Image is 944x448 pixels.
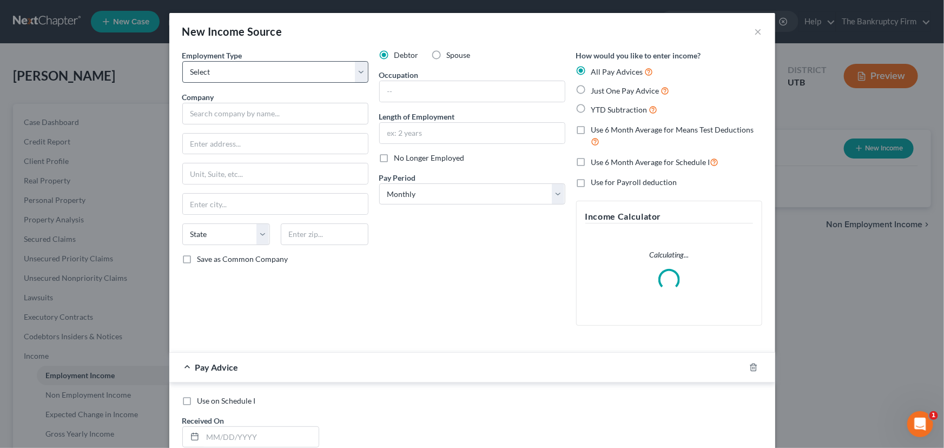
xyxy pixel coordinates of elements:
span: Use on Schedule I [197,396,256,405]
input: MM/DD/YYYY [203,427,319,447]
p: Calculating... [585,249,753,260]
label: How would you like to enter income? [576,50,701,61]
span: Just One Pay Advice [591,86,659,95]
span: Debtor [394,50,419,60]
label: Occupation [379,69,419,81]
input: Unit, Suite, etc... [183,163,368,184]
iframe: Intercom live chat [907,411,933,437]
span: Save as Common Company [197,254,288,263]
span: Pay Period [379,173,416,182]
span: Received On [182,416,225,425]
input: Search company by name... [182,103,368,124]
span: No Longer Employed [394,153,465,162]
div: New Income Source [182,24,282,39]
label: Length of Employment [379,111,455,122]
span: Pay Advice [195,362,239,372]
input: Enter address... [183,134,368,154]
h5: Income Calculator [585,210,753,223]
span: Company [182,93,214,102]
span: Use for Payroll deduction [591,177,677,187]
span: Use 6 Month Average for Means Test Deductions [591,125,754,134]
span: 1 [929,411,938,420]
span: Spouse [447,50,471,60]
input: Enter zip... [281,223,368,245]
input: ex: 2 years [380,123,565,143]
input: Enter city... [183,194,368,214]
span: All Pay Advices [591,67,643,76]
span: Employment Type [182,51,242,60]
input: -- [380,81,565,102]
span: Use 6 Month Average for Schedule I [591,157,710,167]
span: YTD Subtraction [591,105,648,114]
button: × [755,25,762,38]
